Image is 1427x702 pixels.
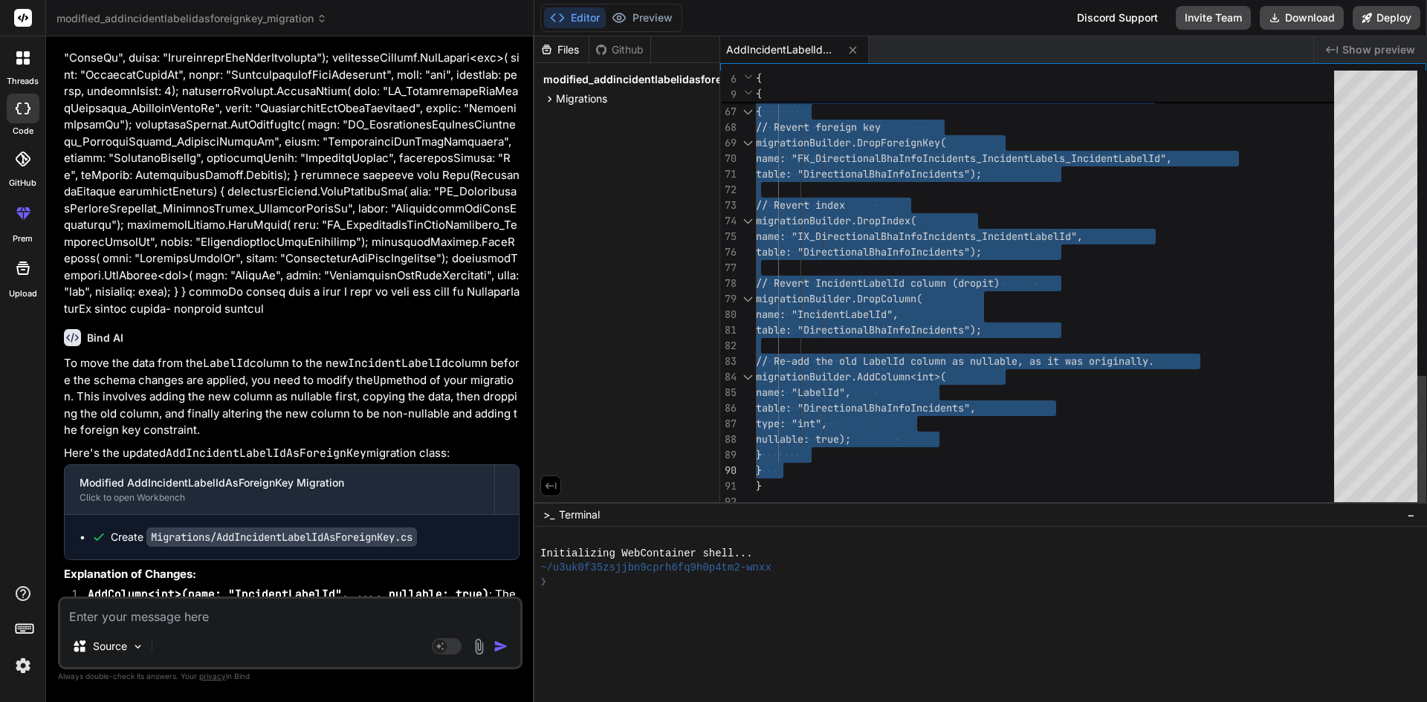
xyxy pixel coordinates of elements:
[720,213,737,229] div: 74
[738,369,757,385] div: Click to collapse the range.
[720,87,737,103] span: 9
[756,87,762,100] span: {
[111,530,417,545] div: Create
[80,475,479,490] div: Modified AddIncidentLabelIdAsForeignKey Migration
[756,417,827,430] span: type: "int",
[348,356,448,371] code: IncidentLabelId
[756,354,982,368] span: // Re-add the old LabelId column as nu
[720,260,737,276] div: 77
[1068,6,1167,30] div: Discord Support
[720,322,737,338] div: 81
[720,416,737,432] div: 87
[756,432,851,446] span: nullable: true);
[13,233,33,245] label: prem
[726,42,838,57] span: AddIncidentLabelIdAsForeignKey.cs
[1176,6,1251,30] button: Invite Team
[756,401,958,415] span: table: "DirectionalBhaInfoIncident
[9,287,37,300] label: Upload
[589,42,650,57] div: Github
[756,214,916,227] span: migrationBuilder.DropIndex(
[958,167,982,181] span: s");
[540,561,771,575] span: ~/u3uk0f35zsjjbn9cprh6fq9h0p4tm2-wnxx
[756,479,762,493] span: }
[720,307,737,322] div: 80
[1407,507,1415,522] span: −
[720,104,737,120] div: 67
[756,136,946,149] span: migrationBuilder.DropForeignKey(
[56,11,327,26] span: modified_addincidentlabelidasforeignkey_migration
[494,639,508,654] img: icon
[720,385,737,400] div: 85
[982,276,1000,290] span: it)
[738,213,757,229] div: Click to collapse the range.
[1404,503,1418,527] button: −
[720,182,737,198] div: 72
[720,463,737,478] div: 90
[756,230,958,243] span: name: "IX_DirectionalBhaInfoIncide
[756,105,762,118] span: {
[556,91,607,106] span: Migrations
[720,291,737,307] div: 79
[720,447,737,463] div: 89
[720,478,737,494] div: 91
[9,177,36,189] label: GitHub
[720,244,737,260] div: 76
[10,653,36,678] img: settings
[738,104,757,120] div: Click to collapse the range.
[146,527,417,547] code: Migrations/AddIncidentLabelIdAsForeignKey.cs
[958,323,982,337] span: s");
[1342,42,1415,57] span: Show preview
[756,292,922,305] span: migrationBuilder.DropColumn(
[373,373,386,388] code: Up
[76,586,520,637] li: : The new column is first added as nullable. This is crucial because it allows the column to exis...
[720,432,737,447] div: 88
[132,640,144,653] img: Pick Models
[1353,6,1420,30] button: Deploy
[64,355,520,439] p: To move the data from the column to the new column before the schema changes are applied, you nee...
[720,166,737,182] div: 71
[720,400,737,416] div: 86
[756,448,762,461] span: }
[720,151,737,166] div: 70
[720,276,737,291] div: 78
[720,369,737,385] div: 84
[203,356,250,371] code: LabelId
[756,308,899,321] span: name: "IncidentLabelId",
[720,338,737,354] div: 82
[543,72,810,87] span: modified_addincidentlabelidasforeignkey_migration
[199,672,226,680] span: privacy
[166,446,366,461] code: AddIncidentLabelIdAsForeignKey
[756,167,958,181] span: table: "DirectionalBhaInfoIncident
[982,354,1154,368] span: llable, as it was originally.
[756,386,851,399] span: name: "LabelId",
[544,7,606,28] button: Editor
[756,370,946,383] span: migrationBuilder.AddColumn<int>(
[720,135,737,151] div: 69
[958,152,1172,165] span: nts_IncidentLabels_IncidentLabelId",
[13,125,33,137] label: code
[1260,6,1344,30] button: Download
[606,7,679,28] button: Preview
[470,638,488,655] img: attachment
[64,567,196,581] strong: Explanation of Changes:
[540,575,548,589] span: ❯
[87,331,123,345] h6: Bind AI
[720,229,737,244] div: 75
[58,669,522,683] p: Always double-check its answers. Your in Bind
[720,71,737,87] span: 6
[720,494,737,510] div: 92
[756,71,762,85] span: {
[7,75,39,88] label: threads
[64,445,520,462] p: Here's the updated migration class:
[756,152,958,165] span: name: "FK_DirectionalBhaInfoIncide
[756,276,982,290] span: // Revert IncidentLabelId column (drop
[93,639,127,654] p: Source
[958,401,976,415] span: s",
[738,291,757,307] div: Click to collapse the range.
[543,507,554,522] span: >_
[738,135,757,151] div: Click to collapse the range.
[64,16,520,317] p: loremi dolorsi ametc AdiPiscingeLitseDdOeIusmodtEmp : Incididun { utlaboree dolorema aliq En(Admi...
[88,587,489,602] code: AddColumn<int>(name: "IncidentLabelId", ..., nullable: true)
[534,42,589,57] div: Files
[756,245,958,259] span: table: "DirectionalBhaInfoIncident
